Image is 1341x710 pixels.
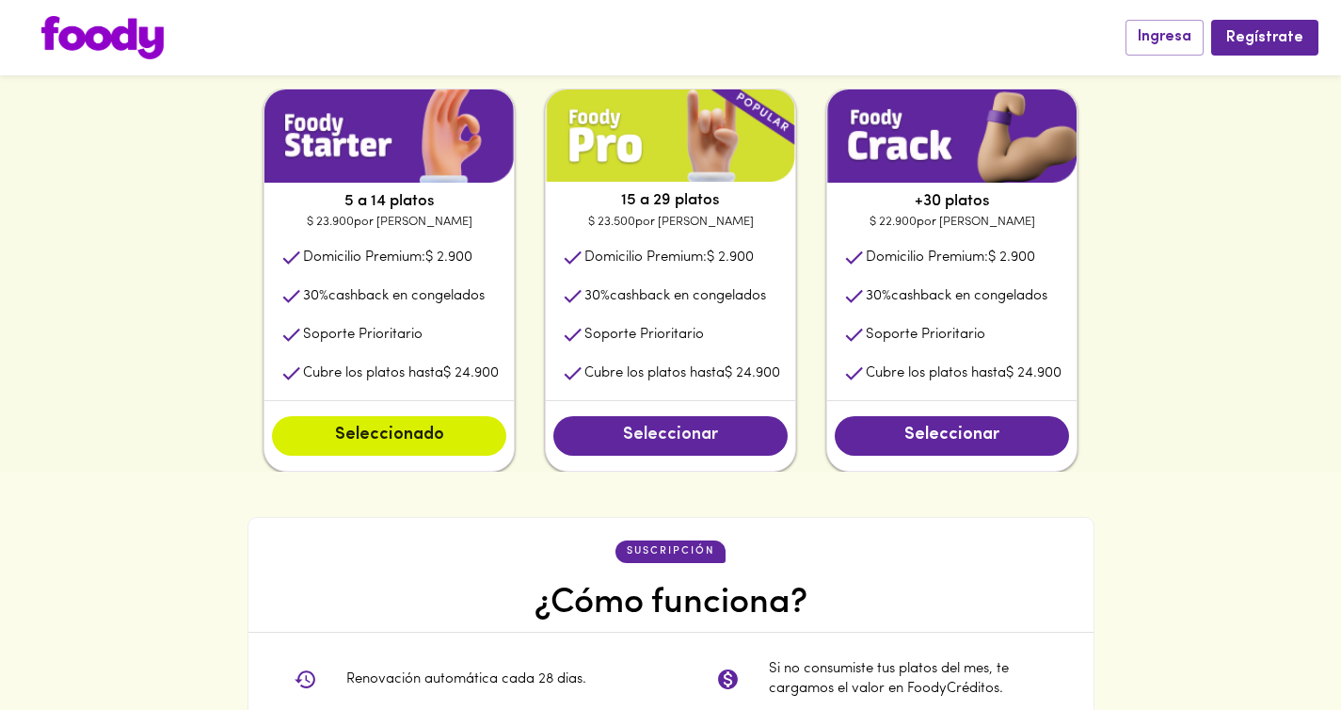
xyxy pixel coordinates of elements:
[546,213,795,232] p: $ 23.500 por [PERSON_NAME]
[866,363,1062,383] p: Cubre los platos hasta $ 24.900
[572,426,769,446] span: Seleccionar
[707,250,754,265] span: $ 2.900
[866,325,985,345] p: Soporte Prioritario
[769,659,1048,700] p: Si no consumiste tus platos del mes, te cargamos el valor en FoodyCréditos.
[866,289,891,303] span: 30 %
[835,416,1069,456] button: Seleccionar
[303,325,423,345] p: Soporte Prioritario
[827,89,1077,183] img: plan1
[584,325,704,345] p: Soporte Prioritario
[264,190,514,213] p: 5 a 14 platos
[1226,29,1303,47] span: Regístrate
[303,289,328,303] span: 30 %
[346,670,586,689] p: Renovación automática cada 28 dias.
[854,426,1050,446] span: Seleccionar
[264,213,514,232] p: $ 23.900 por [PERSON_NAME]
[264,89,514,183] img: plan1
[866,248,1035,267] p: Domicilio Premium:
[553,416,788,456] button: Seleccionar
[41,16,164,59] img: logo.png
[272,416,506,456] button: Seleccionado
[303,286,485,306] p: cashback en congelados
[584,248,754,267] p: Domicilio Premium:
[627,544,714,559] p: suscripción
[546,189,795,212] p: 15 a 29 platos
[827,213,1077,232] p: $ 22.900 por [PERSON_NAME]
[584,363,780,383] p: Cubre los platos hasta $ 24.900
[1138,28,1191,46] span: Ingresa
[584,286,766,306] p: cashback en congelados
[584,289,610,303] span: 30 %
[1125,20,1204,55] button: Ingresa
[546,89,795,183] img: plan1
[303,363,499,383] p: Cubre los platos hasta $ 24.900
[866,286,1047,306] p: cashback en congelados
[291,426,487,446] span: Seleccionado
[425,250,472,265] span: $ 2.900
[1211,20,1318,55] button: Regístrate
[535,582,807,625] h4: ¿Cómo funciona?
[988,250,1035,265] span: $ 2.900
[303,248,472,267] p: Domicilio Premium:
[1232,601,1322,691] iframe: Messagebird Livechat Widget
[827,190,1077,213] p: +30 platos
